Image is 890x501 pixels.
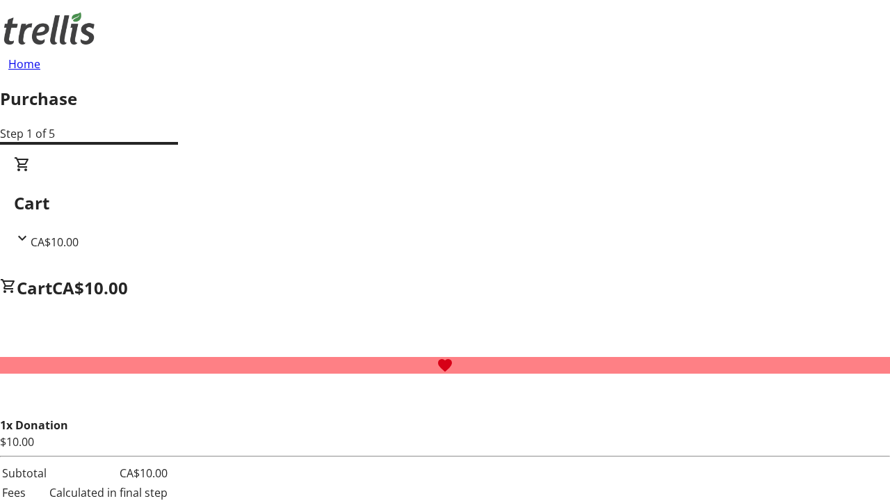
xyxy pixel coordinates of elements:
[1,464,47,482] td: Subtotal
[49,464,168,482] td: CA$10.00
[31,234,79,250] span: CA$10.00
[52,276,128,299] span: CA$10.00
[17,276,52,299] span: Cart
[14,156,876,250] div: CartCA$10.00
[14,191,876,216] h2: Cart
